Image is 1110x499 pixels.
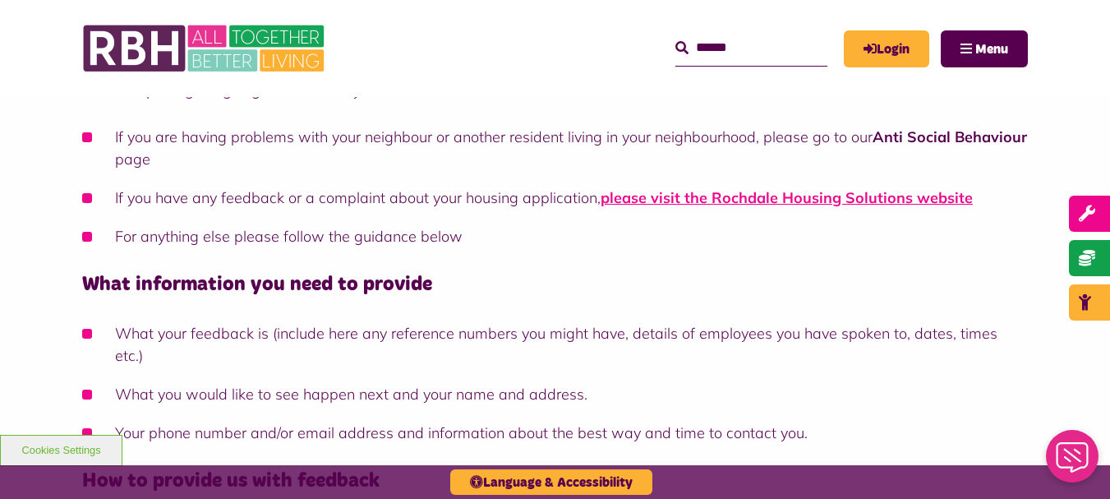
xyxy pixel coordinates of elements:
[82,126,1028,170] li: If you are having problems with your neighbour or another resident living in your neighbourhood, ...
[82,322,1028,367] li: What your feedback is (include here any reference numbers you might have, details of employees yo...
[873,127,1027,146] a: Anti Social Behaviour
[82,187,1028,209] li: If you have any feedback or a complaint about your housing application,
[82,383,1028,405] li: What you would like to see happen next and your name and address.
[82,272,1028,298] h4: What information you need to provide
[941,30,1028,67] button: Navigation
[1036,425,1110,499] iframe: Netcall Web Assistant for live chat
[975,43,1008,56] span: Menu
[82,16,329,81] img: RBH
[450,469,652,495] button: Language & Accessibility
[675,30,827,66] input: Search
[82,225,1028,247] li: For anything else please follow the guidance below
[82,422,1028,444] li: Your phone number and/or email address and information about the best way and time to contact you.
[844,30,929,67] a: MyRBH
[601,188,973,207] a: please visit the Rochdale Housing Solutions website - open in a new tab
